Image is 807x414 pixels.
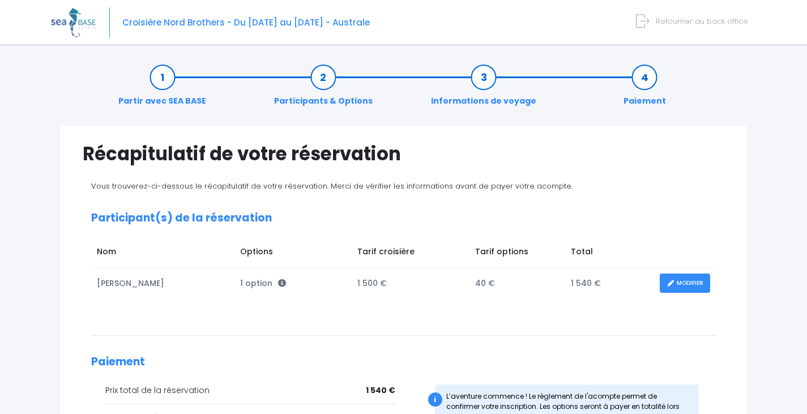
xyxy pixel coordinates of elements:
[425,71,542,107] a: Informations de voyage
[105,385,395,396] div: Prix total de la réservation
[268,71,378,107] a: Participants & Options
[618,71,672,107] a: Paiement
[641,16,748,27] a: Retourner au back office
[91,212,716,225] h2: Participant(s) de la réservation
[469,240,565,267] td: Tarif options
[91,356,716,369] h2: Paiement
[428,392,442,407] div: i
[565,240,654,267] td: Total
[660,274,710,293] a: MODIFIER
[91,268,235,299] td: [PERSON_NAME]
[656,16,748,27] span: Retourner au back office
[469,268,565,299] td: 40 €
[565,268,654,299] td: 1 540 €
[113,71,212,107] a: Partir avec SEA BASE
[352,240,469,267] td: Tarif croisière
[122,16,370,28] span: Croisière Nord Brothers - Du [DATE] au [DATE] - Australe
[352,268,469,299] td: 1 500 €
[83,143,724,165] h1: Récapitulatif de votre réservation
[366,385,395,396] span: 1 540 €
[91,181,573,191] span: Vous trouverez-ci-dessous le récapitulatif de votre réservation. Merci de vérifier les informatio...
[91,240,235,267] td: Nom
[240,278,286,289] span: 1 option
[235,240,352,267] td: Options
